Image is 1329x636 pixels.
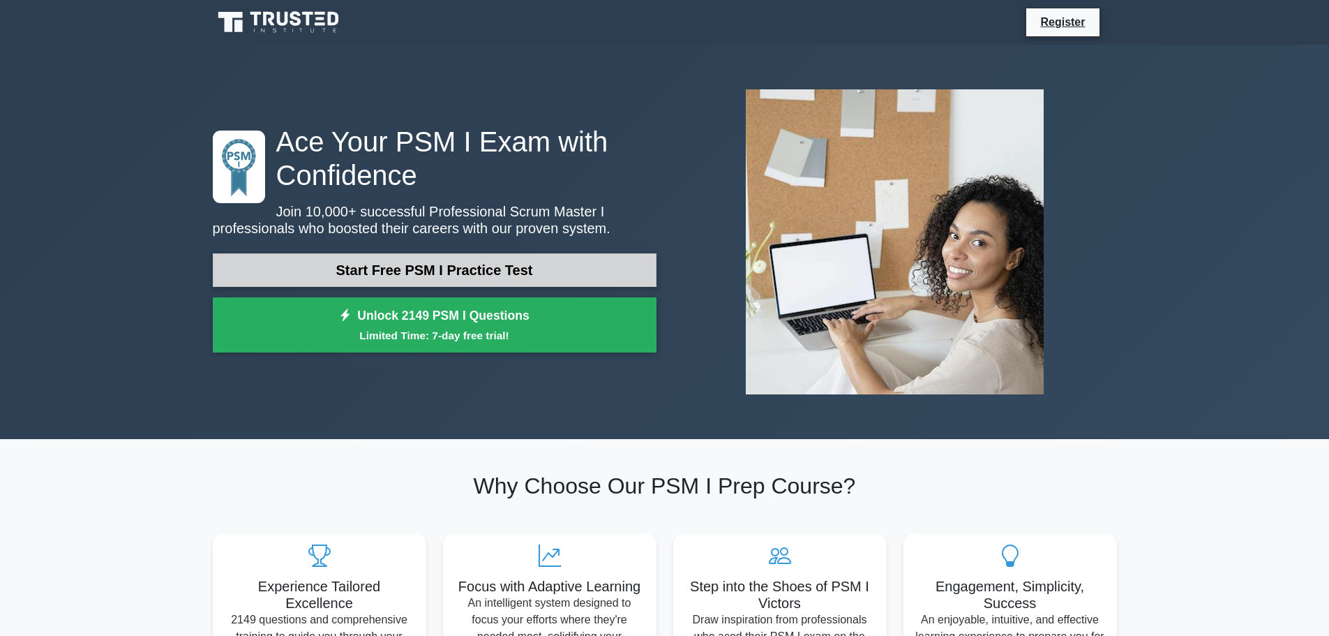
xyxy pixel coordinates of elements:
[213,125,656,192] h1: Ace Your PSM I Exam with Confidence
[454,578,645,595] h5: Focus with Adaptive Learning
[213,297,656,353] a: Unlock 2149 PSM I QuestionsLimited Time: 7-day free trial!
[213,203,656,237] p: Join 10,000+ successful Professional Scrum Master I professionals who boosted their careers with ...
[213,473,1117,499] h2: Why Choose Our PSM I Prep Course?
[915,578,1106,612] h5: Engagement, Simplicity, Success
[230,327,639,343] small: Limited Time: 7-day free trial!
[224,578,415,612] h5: Experience Tailored Excellence
[1032,13,1093,31] a: Register
[213,253,656,287] a: Start Free PSM I Practice Test
[684,578,876,612] h5: Step into the Shoes of PSM I Victors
